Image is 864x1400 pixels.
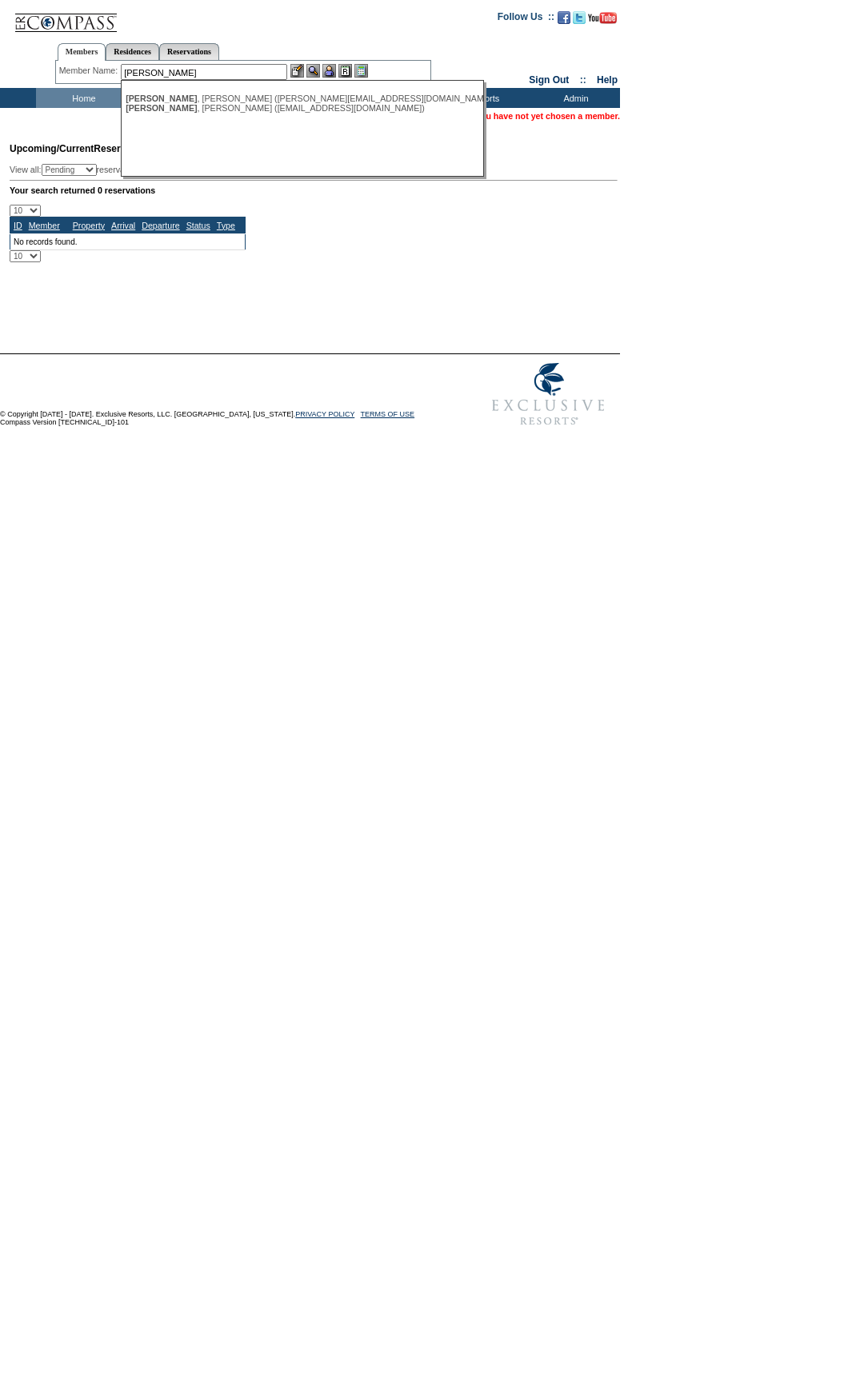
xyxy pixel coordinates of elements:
td: Home [36,88,128,108]
td: Follow Us :: [498,10,554,29]
img: Become our fan on Facebook [558,11,570,24]
a: Help [597,74,618,86]
a: Subscribe to our YouTube Channel [588,16,617,26]
span: :: [580,74,586,86]
a: Status [186,221,210,230]
span: You have not yet chosen a member. [476,111,620,121]
img: Subscribe to our YouTube Channel [588,12,617,24]
a: Follow us on Twitter [573,16,586,26]
a: Departure [142,221,179,230]
div: Member Name: [59,64,121,78]
a: Type [217,221,235,230]
a: Arrival [111,221,135,230]
span: [PERSON_NAME] [126,94,197,103]
a: Sign Out [529,74,569,86]
a: ID [14,221,22,230]
a: Become our fan on Facebook [558,16,570,26]
a: Residences [106,43,159,60]
img: Follow us on Twitter [573,11,586,24]
div: , [PERSON_NAME] ([PERSON_NAME][EMAIL_ADDRESS][DOMAIN_NAME]) [126,94,478,103]
a: Members [58,43,106,61]
span: Reservations [10,143,154,154]
td: No records found. [10,233,246,249]
img: b_calculator.gif [354,64,368,78]
a: Member [29,221,60,230]
img: Impersonate [322,64,336,78]
a: TERMS OF USE [361,410,415,418]
img: View [306,64,320,78]
a: Property [73,221,105,230]
img: Exclusive Resorts [477,354,620,434]
div: , [PERSON_NAME] ([EMAIL_ADDRESS][DOMAIN_NAME]) [126,103,478,113]
span: Upcoming/Current [10,143,94,154]
td: Admin [528,88,620,108]
img: b_edit.gif [290,64,304,78]
span: [PERSON_NAME] [126,103,197,113]
div: View all: reservations owned by: [10,164,406,176]
a: Reservations [159,43,219,60]
div: Your search returned 0 reservations [10,185,618,195]
img: Reservations [338,64,352,78]
a: PRIVACY POLICY [295,410,354,418]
